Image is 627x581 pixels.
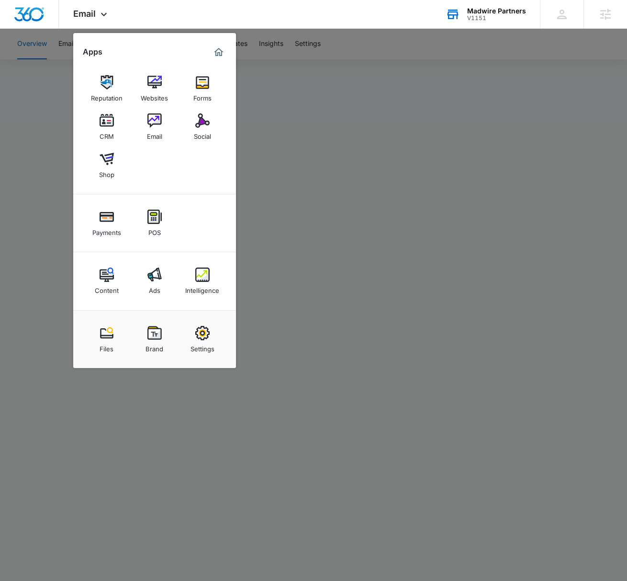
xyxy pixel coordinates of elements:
a: Intelligence [184,263,221,299]
div: Forms [193,89,212,102]
div: Websites [141,89,168,102]
div: Intelligence [185,282,219,294]
a: Email [136,109,173,145]
div: CRM [100,128,114,140]
a: Social [184,109,221,145]
span: Email [73,9,96,19]
div: account id [467,15,526,22]
a: Forms [184,70,221,107]
a: Marketing 360® Dashboard [211,45,226,60]
a: Files [89,321,125,358]
a: Ads [136,263,173,299]
a: Reputation [89,70,125,107]
a: Shop [89,147,125,183]
a: CRM [89,109,125,145]
a: Content [89,263,125,299]
div: Email [147,128,162,140]
div: Payments [92,224,121,236]
div: Social [194,128,211,140]
div: Content [95,282,119,294]
a: POS [136,205,173,241]
div: Shop [99,166,114,179]
div: Ads [149,282,160,294]
a: Websites [136,70,173,107]
div: Files [100,340,113,353]
a: Brand [136,321,173,358]
div: POS [148,224,161,236]
a: Payments [89,205,125,241]
a: Settings [184,321,221,358]
h2: Apps [83,47,102,56]
div: account name [467,7,526,15]
div: Settings [190,340,214,353]
div: Reputation [91,89,123,102]
div: Brand [146,340,163,353]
